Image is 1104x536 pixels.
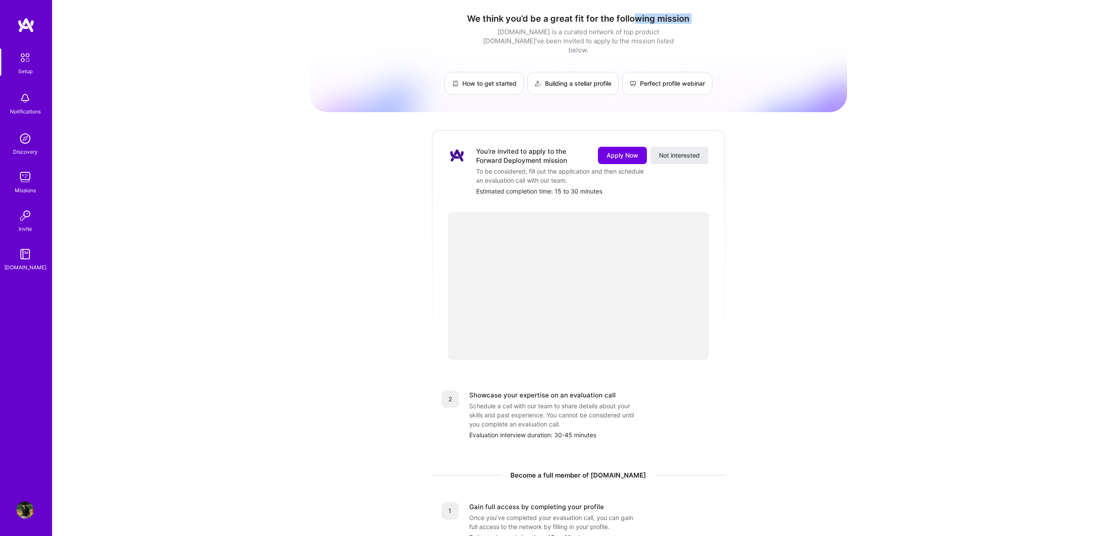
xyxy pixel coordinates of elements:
img: User Avatar [16,501,34,519]
div: Setup [18,67,32,76]
img: How to get started [452,80,459,87]
h1: We think you’d be a great fit for the following mission [310,13,847,24]
span: Become a full member of [DOMAIN_NAME] [510,471,646,480]
span: Not interested [659,151,700,160]
a: How to get started [445,72,524,95]
div: Invite [19,224,32,233]
div: Discovery [13,147,38,156]
span: Apply Now [607,151,638,160]
div: 1 [442,502,459,520]
img: Invite [16,207,34,224]
img: bell [16,90,34,107]
div: You’re invited to apply to the Forward Deployment mission [476,147,588,165]
img: discovery [16,130,34,147]
div: Once you’ve completed your evaluation call, you can gain full access to the network by filling in... [469,513,643,531]
div: Notifications [10,107,41,116]
div: Schedule a call with our team to share details about your skills and past experience. You cannot ... [469,401,643,429]
img: logo [17,17,35,33]
a: User Avatar [14,501,36,519]
img: setup [16,48,34,67]
img: Building a stellar profile [535,80,542,87]
button: Not interested [650,147,708,164]
img: guide book [16,245,34,263]
button: Apply Now [598,147,647,164]
div: [DOMAIN_NAME] is a curated network of top product [DOMAIN_NAME]’ve been invited to apply to the m... [481,27,676,55]
div: Missions [15,186,36,195]
div: 2 [442,391,459,408]
div: Showcase your expertise on an evaluation call [469,391,616,400]
a: Building a stellar profile [527,72,619,95]
img: Company Logo [448,147,466,164]
div: To be considered, fill out the application and then schedule an evaluation call with our team. [476,167,649,185]
a: Perfect profile webinar [622,72,712,95]
img: Perfect profile webinar [630,80,636,87]
div: [DOMAIN_NAME] [4,263,46,272]
div: Gain full access by completing your profile [469,502,604,511]
div: Evaluation interview duration: 30-45 minutes [469,430,715,439]
img: teamwork [16,168,34,186]
div: Estimated completion time: 15 to 30 minutes [476,187,708,196]
iframe: video [448,213,708,359]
